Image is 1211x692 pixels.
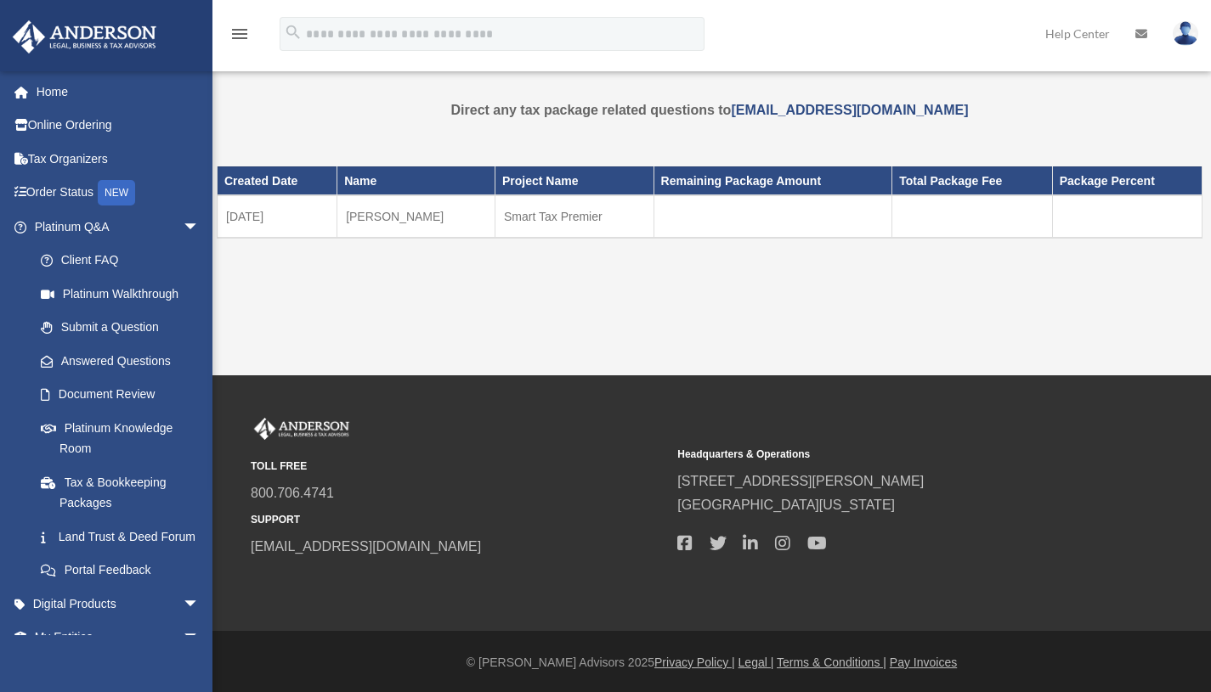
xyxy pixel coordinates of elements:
[24,465,217,520] a: Tax & Bookkeeping Packages
[12,75,225,109] a: Home
[251,539,481,554] a: [EMAIL_ADDRESS][DOMAIN_NAME]
[24,520,225,554] a: Land Trust & Deed Forum
[12,587,225,621] a: Digital Productsarrow_drop_down
[251,418,353,440] img: Anderson Advisors Platinum Portal
[8,20,161,53] img: Anderson Advisors Platinum Portal
[251,486,334,500] a: 800.706.4741
[12,142,225,176] a: Tax Organizers
[12,210,225,244] a: Platinum Q&Aarrow_drop_down
[677,474,924,488] a: [STREET_ADDRESS][PERSON_NAME]
[1052,166,1202,195] th: Package Percent
[654,166,892,195] th: Remaining Package Amount
[654,655,735,669] a: Privacy Policy |
[337,195,495,238] td: [PERSON_NAME]
[251,458,665,475] small: TOLL FREE
[677,446,1092,464] small: Headquarters & Operations
[24,311,225,345] a: Submit a Question
[98,180,135,205] div: NEW
[890,655,957,669] a: Pay Invoices
[677,498,895,512] a: [GEOGRAPHIC_DATA][US_STATE]
[183,210,217,245] span: arrow_drop_down
[738,655,774,669] a: Legal |
[1173,21,1198,46] img: User Pic
[12,621,225,655] a: My Entitiesarrow_drop_down
[24,411,225,465] a: Platinum Knowledge Room
[218,166,337,195] th: Created Date
[12,109,225,143] a: Online Ordering
[892,166,1053,195] th: Total Package Fee
[183,587,217,622] span: arrow_drop_down
[24,378,225,412] a: Document Review
[337,166,495,195] th: Name
[218,195,337,238] td: [DATE]
[495,195,654,238] td: Smart Tax Premier
[24,344,225,378] a: Answered Questions
[212,652,1211,673] div: © [PERSON_NAME] Advisors 2025
[24,554,225,588] a: Portal Feedback
[24,244,225,278] a: Client FAQ
[12,176,225,211] a: Order StatusNEW
[777,655,886,669] a: Terms & Conditions |
[495,166,654,195] th: Project Name
[731,103,968,117] a: [EMAIL_ADDRESS][DOMAIN_NAME]
[183,621,217,655] span: arrow_drop_down
[251,511,665,529] small: SUPPORT
[229,24,250,44] i: menu
[229,30,250,44] a: menu
[451,103,969,117] strong: Direct any tax package related questions to
[24,277,225,311] a: Platinum Walkthrough
[284,23,303,42] i: search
